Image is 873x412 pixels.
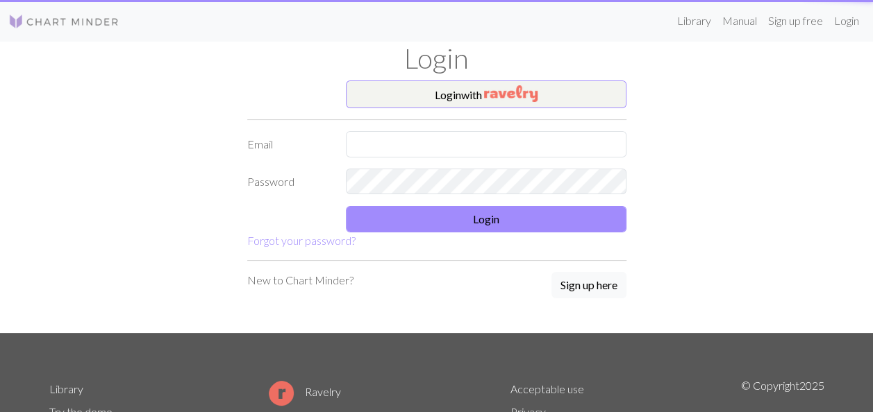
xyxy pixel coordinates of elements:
a: Library [672,7,717,35]
p: New to Chart Minder? [247,272,354,289]
a: Manual [717,7,763,35]
button: Loginwith [346,80,626,108]
a: Login [829,7,865,35]
button: Sign up here [551,272,626,298]
a: Ravelry [269,385,341,398]
img: Logo [8,13,119,30]
a: Acceptable use [510,382,584,395]
label: Password [239,169,338,195]
a: Sign up here [551,272,626,300]
button: Login [346,206,626,232]
a: Sign up free [763,7,829,35]
a: Forgot your password? [247,234,356,247]
label: Email [239,131,338,157]
h1: Login [41,42,833,75]
img: Ravelry [484,85,538,102]
a: Library [49,382,83,395]
img: Ravelry logo [269,381,294,406]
